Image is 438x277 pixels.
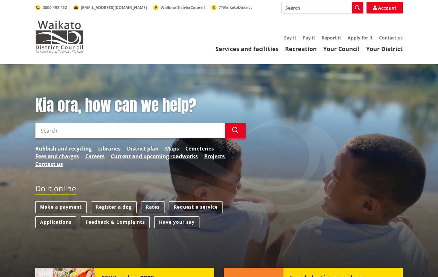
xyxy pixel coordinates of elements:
a: Projects [204,152,225,160]
a: Cemeteries [185,145,214,152]
a: Request a service [169,201,223,213]
a: Applications [35,216,76,228]
a: WaikatoDistrictCouncil [153,5,205,10]
a: Say it [284,35,296,41]
a: Have your say [154,216,199,228]
a: District plan [127,145,159,152]
a: Account [366,2,403,13]
a: Careers [85,152,105,160]
a: Pay it [303,35,315,41]
h1: Kia ora, how can we help? [35,96,246,115]
a: Contact us [35,160,63,168]
img: Waikato District Council - Te Kaunihera aa Takiwaa o Waikato [35,21,83,53]
a: Maps [165,145,179,152]
a: Rates [141,201,164,213]
a: [EMAIL_ADDRESS][DOMAIN_NAME] [73,5,147,10]
a: 0800 492 452 [35,5,67,10]
span: WaikatoDistrictCouncil [161,5,205,10]
a: Your District [366,45,403,53]
a: Recreation [285,45,317,53]
a: Rubbish and recycling [35,145,92,152]
span: [EMAIL_ADDRESS][DOMAIN_NAME] [81,5,147,10]
a: Report it [322,35,341,41]
a: Feedback & Complaints [81,216,150,228]
span: @WaikatoDistrict [219,4,252,10]
a: Libraries [98,145,121,152]
h2: Do it online [35,184,76,195]
a: Apply for it [348,35,373,41]
input: Search input [281,2,363,13]
a: @WaikatoDistrict [211,4,252,10]
a: Current and upcoming roadworks [111,152,198,160]
a: Register a dog [91,201,137,213]
a: Your Council [323,45,360,53]
a: Services and facilities [215,45,279,53]
a: Make a payment [35,201,87,213]
a: Contact us [379,35,403,41]
span: 0800 492 452 [43,5,67,10]
input: Search input [35,123,225,138]
a: Fees and charges [35,152,79,160]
